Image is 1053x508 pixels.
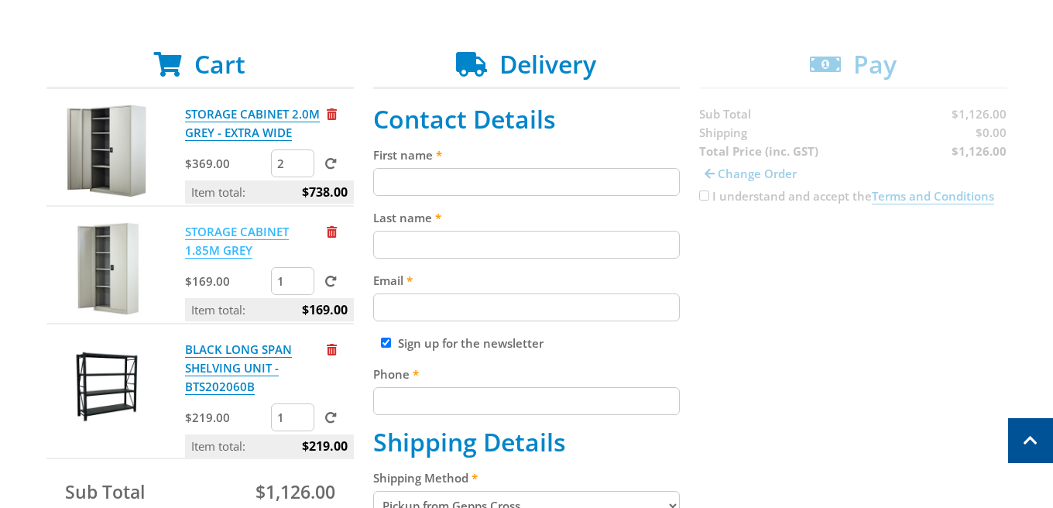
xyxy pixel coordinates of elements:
[373,168,681,196] input: Please enter your first name.
[65,479,145,504] span: Sub Total
[373,105,681,134] h2: Contact Details
[185,298,354,321] p: Item total:
[185,180,354,204] p: Item total:
[327,106,337,122] a: Remove from cart
[61,340,154,433] img: BLACK LONG SPAN SHELVING UNIT - BTS202060B
[373,387,681,415] input: Please enter your telephone number.
[302,180,348,204] span: $738.00
[194,47,245,81] span: Cart
[327,224,337,239] a: Remove from cart
[185,408,268,427] p: $219.00
[373,365,681,383] label: Phone
[185,154,268,173] p: $369.00
[373,231,681,259] input: Please enter your last name.
[373,427,681,457] h2: Shipping Details
[61,105,154,197] img: STORAGE CABINET 2.0M GREY - EXTRA WIDE
[373,271,681,290] label: Email
[302,434,348,458] span: $219.00
[373,146,681,164] label: First name
[327,342,337,357] a: Remove from cart
[373,469,681,487] label: Shipping Method
[61,222,154,315] img: STORAGE CABINET 1.85M GREY
[185,106,320,141] a: STORAGE CABINET 2.0M GREY - EXTRA WIDE
[373,208,681,227] label: Last name
[499,47,596,81] span: Delivery
[256,479,335,504] span: $1,126.00
[185,224,289,259] a: STORAGE CABINET 1.85M GREY
[185,342,292,395] a: BLACK LONG SPAN SHELVING UNIT - BTS202060B
[373,293,681,321] input: Please enter your email address.
[302,298,348,321] span: $169.00
[185,272,268,290] p: $169.00
[398,335,544,351] label: Sign up for the newsletter
[185,434,354,458] p: Item total:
